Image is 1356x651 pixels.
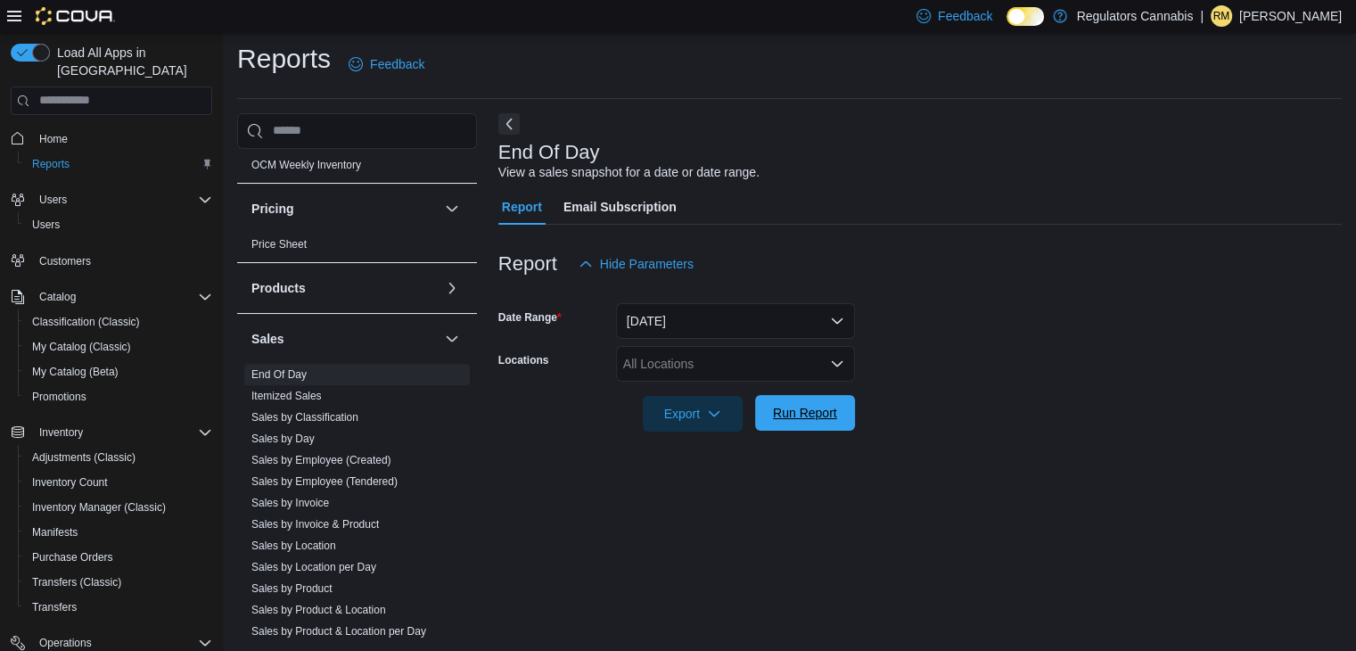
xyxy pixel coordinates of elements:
[251,390,322,402] a: Itemized Sales
[251,433,315,445] a: Sales by Day
[32,550,113,564] span: Purchase Orders
[251,561,376,573] a: Sales by Location per Day
[39,290,76,304] span: Catalog
[441,277,463,299] button: Products
[32,365,119,379] span: My Catalog (Beta)
[251,237,307,251] span: Price Sheet
[25,597,84,618] a: Transfers
[441,198,463,219] button: Pricing
[18,384,219,409] button: Promotions
[251,453,391,467] span: Sales by Employee (Created)
[25,336,212,358] span: My Catalog (Classic)
[32,128,75,150] a: Home
[653,396,732,432] span: Export
[773,404,837,422] span: Run Report
[32,128,212,150] span: Home
[25,447,143,468] a: Adjustments (Classic)
[251,496,329,510] span: Sales by Invoice
[1211,5,1232,27] div: Rachel McLennan
[1007,7,1044,26] input: Dark Mode
[32,575,121,589] span: Transfers (Classic)
[18,470,219,495] button: Inventory Count
[498,353,549,367] label: Locations
[32,315,140,329] span: Classification (Classic)
[39,193,67,207] span: Users
[32,218,60,232] span: Users
[25,336,138,358] a: My Catalog (Classic)
[18,334,219,359] button: My Catalog (Classic)
[1239,5,1342,27] p: [PERSON_NAME]
[39,132,68,146] span: Home
[251,159,361,171] a: OCM Weekly Inventory
[18,520,219,545] button: Manifests
[25,472,212,493] span: Inventory Count
[251,560,376,574] span: Sales by Location per Day
[25,311,212,333] span: Classification (Classic)
[18,595,219,620] button: Transfers
[251,454,391,466] a: Sales by Employee (Created)
[251,604,386,616] a: Sales by Product & Location
[39,425,83,440] span: Inventory
[251,539,336,553] span: Sales by Location
[251,625,426,638] a: Sales by Product & Location per Day
[643,396,743,432] button: Export
[32,422,212,443] span: Inventory
[251,624,426,639] span: Sales by Product & Location per Day
[32,525,78,540] span: Manifests
[32,450,136,465] span: Adjustments (Classic)
[4,420,219,445] button: Inventory
[25,597,212,618] span: Transfers
[25,214,67,235] a: Users
[4,248,219,274] button: Customers
[251,368,307,381] a: End Of Day
[755,395,855,431] button: Run Report
[1007,26,1007,27] span: Dark Mode
[502,189,542,225] span: Report
[32,475,108,490] span: Inventory Count
[498,253,557,275] h3: Report
[18,309,219,334] button: Classification (Classic)
[25,214,212,235] span: Users
[18,445,219,470] button: Adjustments (Classic)
[498,113,520,135] button: Next
[32,157,70,171] span: Reports
[1200,5,1204,27] p: |
[498,142,600,163] h3: End Of Day
[32,422,90,443] button: Inventory
[251,330,438,348] button: Sales
[251,411,358,424] a: Sales by Classification
[25,153,77,175] a: Reports
[18,152,219,177] button: Reports
[18,570,219,595] button: Transfers (Classic)
[251,279,438,297] button: Products
[32,286,212,308] span: Catalog
[25,386,212,408] span: Promotions
[251,518,379,531] a: Sales by Invoice & Product
[32,340,131,354] span: My Catalog (Classic)
[616,303,855,339] button: [DATE]
[50,44,212,79] span: Load All Apps in [GEOGRAPHIC_DATA]
[251,497,329,509] a: Sales by Invoice
[830,357,844,371] button: Open list of options
[25,497,173,518] a: Inventory Manager (Classic)
[32,251,98,272] a: Customers
[32,250,212,272] span: Customers
[251,474,398,489] span: Sales by Employee (Tendered)
[25,311,147,333] a: Classification (Classic)
[25,522,212,543] span: Manifests
[18,495,219,520] button: Inventory Manager (Classic)
[237,41,331,77] h1: Reports
[251,200,438,218] button: Pricing
[237,234,477,262] div: Pricing
[25,361,126,383] a: My Catalog (Beta)
[251,279,306,297] h3: Products
[498,310,562,325] label: Date Range
[251,432,315,446] span: Sales by Day
[25,572,128,593] a: Transfers (Classic)
[251,158,361,172] span: OCM Weekly Inventory
[251,389,322,403] span: Itemized Sales
[32,189,74,210] button: Users
[36,7,115,25] img: Cova
[39,254,91,268] span: Customers
[341,46,431,82] a: Feedback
